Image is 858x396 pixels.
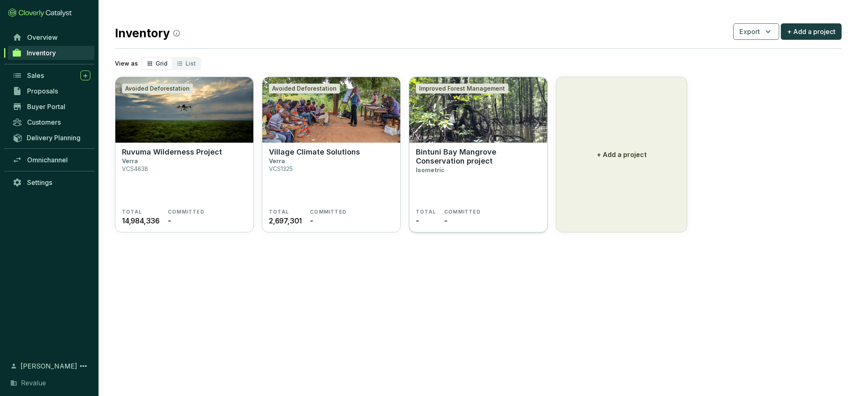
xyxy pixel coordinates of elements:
span: - [310,215,313,226]
span: 14,984,336 [122,215,160,226]
div: segmented control [141,57,201,70]
a: Customers [8,115,94,129]
span: COMMITTED [168,209,204,215]
p: View as [115,59,138,68]
span: + Add a project [787,27,835,36]
a: Settings [8,175,94,189]
span: Settings [27,178,52,187]
a: Proposals [8,84,94,98]
span: Customers [27,118,61,126]
p: Verra [122,157,138,164]
span: Sales [27,71,44,80]
span: 2,697,301 [269,215,302,226]
span: List [186,60,196,67]
p: VCS4838 [122,165,148,172]
button: + Add a project [781,23,842,40]
h2: Inventory [115,25,180,42]
p: + Add a project [597,150,647,159]
p: Ruvuma Wilderness Project [122,148,222,157]
div: Avoided Deforestation [269,84,340,93]
span: COMMITTED [444,209,481,215]
p: Verra [269,157,285,164]
a: Overview [8,30,94,44]
span: TOTAL [416,209,436,215]
span: TOTAL [269,209,289,215]
a: Inventory [8,46,94,60]
p: VCS1325 [269,165,293,172]
p: Bintuni Bay Mangrove Conservation project [416,148,541,166]
a: Sales [8,68,94,82]
button: Export [733,23,779,40]
div: Avoided Deforestation [122,84,193,93]
span: - [444,215,447,226]
a: Ruvuma Wilderness ProjectAvoided DeforestationRuvuma Wilderness ProjectVerraVCS4838TOTAL14,984,33... [115,77,254,232]
div: Improved Forest Management [416,84,508,93]
p: Village Climate Solutions [269,148,360,157]
a: Village Climate SolutionsAvoided DeforestationVillage Climate SolutionsVerraVCS1325TOTAL2,697,301... [262,77,401,232]
a: Buyer Portal [8,100,94,114]
span: Delivery Planning [27,134,80,142]
button: + Add a project [556,77,687,232]
a: Omnichannel [8,153,94,167]
span: Proposals [27,87,58,95]
span: Overview [27,33,57,41]
a: Delivery Planning [8,131,94,144]
span: Export [739,27,760,36]
img: Ruvuma Wilderness Project [115,77,253,143]
span: COMMITTED [310,209,346,215]
span: Omnichannel [27,156,68,164]
span: TOTAL [122,209,142,215]
span: Inventory [27,49,56,57]
span: Grid [156,60,167,67]
img: Village Climate Solutions [262,77,400,143]
span: - [416,215,419,226]
span: Buyer Portal [27,102,65,111]
span: [PERSON_NAME] [21,361,77,371]
p: Isometric [416,166,445,173]
span: Revalue [21,378,46,388]
span: - [168,215,171,226]
a: Bintuni Bay Mangrove Conservation projectImproved Forest ManagementBintuni Bay Mangrove Conservat... [409,77,548,232]
img: Bintuni Bay Mangrove Conservation project [409,77,547,143]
